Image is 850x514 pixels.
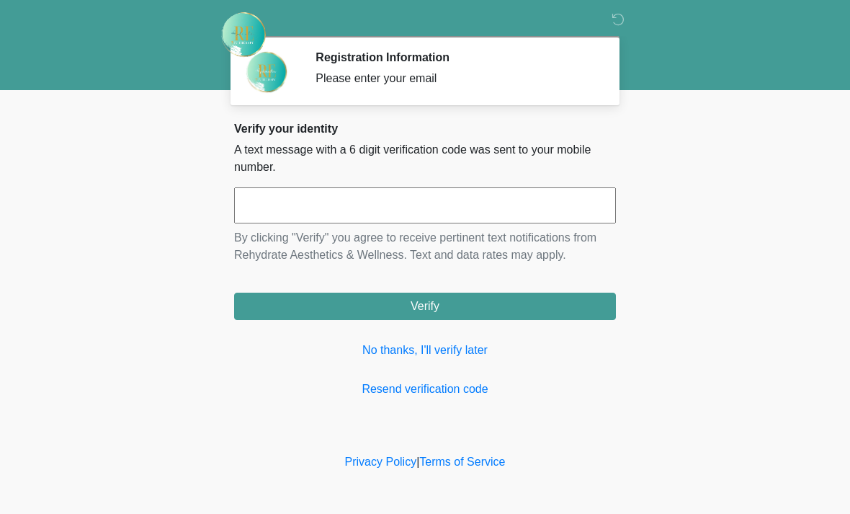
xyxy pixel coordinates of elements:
button: Verify [234,293,616,320]
img: Rehydrate Aesthetics & Wellness Logo [220,11,267,58]
h2: Verify your identity [234,122,616,136]
p: By clicking "Verify" you agree to receive pertinent text notifications from Rehydrate Aesthetics ... [234,229,616,264]
a: Resend verification code [234,381,616,398]
img: Agent Avatar [245,50,288,94]
a: No thanks, I'll verify later [234,342,616,359]
a: Terms of Service [419,456,505,468]
div: Please enter your email [316,70,594,87]
a: | [416,456,419,468]
p: A text message with a 6 digit verification code was sent to your mobile number. [234,141,616,176]
a: Privacy Policy [345,456,417,468]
